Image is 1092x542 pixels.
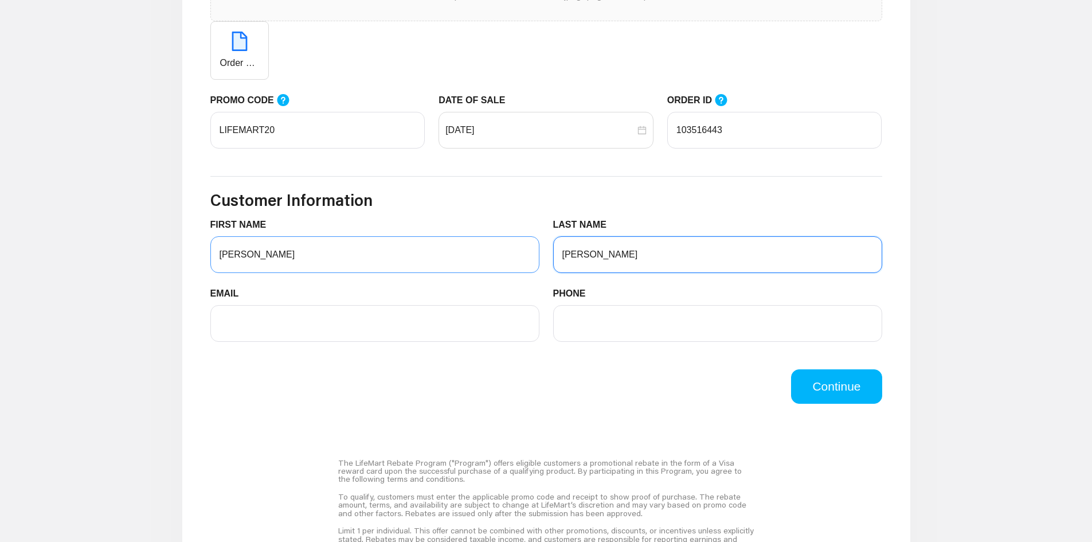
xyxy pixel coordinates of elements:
[210,190,882,210] h3: Customer Information
[210,236,539,273] input: FIRST NAME
[553,218,616,232] label: LAST NAME
[667,93,739,108] label: ORDER ID
[210,305,539,342] input: EMAIL
[439,93,514,107] label: DATE OF SALE
[553,305,882,342] input: PHONE
[338,454,754,488] div: The LifeMart Rebate Program ("Program") offers eligible customers a promotional rebate in the for...
[210,218,275,232] label: FIRST NAME
[791,369,882,404] button: Continue
[553,236,882,273] input: LAST NAME
[210,93,301,108] label: PROMO CODE
[445,123,635,137] input: DATE OF SALE
[210,287,248,301] label: EMAIL
[338,488,754,522] div: To qualify, customers must enter the applicable promo code and receipt to show proof of purchase....
[553,287,594,301] label: PHONE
